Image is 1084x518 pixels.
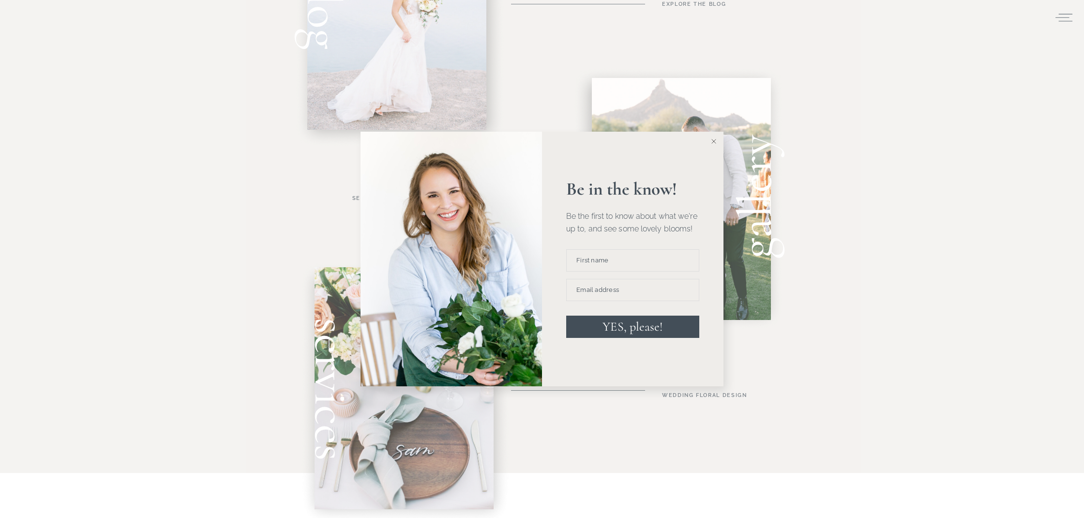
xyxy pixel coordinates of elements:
p: Be in the know! [566,180,699,198]
span: YES, please! [602,319,662,334]
span: Subscribe [275,37,316,43]
p: Be the first to know about what we're up to, and see some lovely blooms! [566,210,699,235]
button: YES, please! [566,316,699,338]
button: Subscribe [265,29,326,51]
